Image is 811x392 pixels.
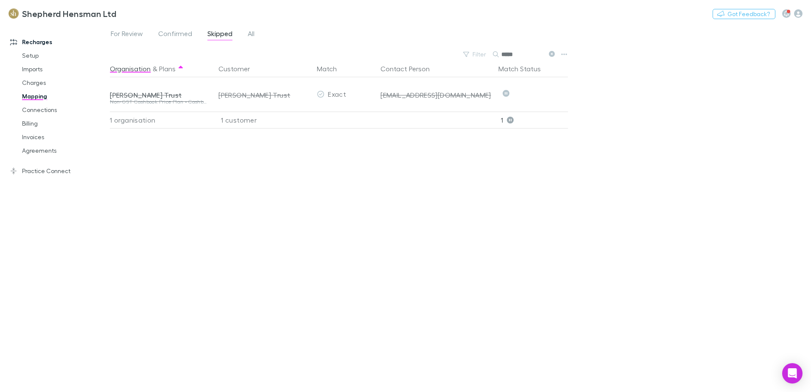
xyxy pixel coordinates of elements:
a: Recharges [2,35,115,49]
a: Agreements [14,144,115,157]
div: 1 customer [212,112,313,129]
a: Imports [14,62,115,76]
button: Customer [218,60,260,77]
a: Connections [14,103,115,117]
button: Organisation [110,60,151,77]
span: Confirmed [158,29,192,40]
a: Billing [14,117,115,130]
div: [PERSON_NAME] Trust [110,91,208,99]
button: Match [317,60,347,77]
button: Filter [459,49,491,59]
svg: Skipped [503,90,509,97]
h3: Shepherd Hensman Ltd [22,8,116,19]
a: Charges [14,76,115,90]
div: Open Intercom Messenger [782,363,803,384]
span: All [248,29,254,40]
a: Setup [14,49,115,62]
div: [PERSON_NAME] Trust [218,78,310,112]
img: Shepherd Hensman Ltd's Logo [8,8,19,19]
button: Contact Person [380,60,440,77]
button: Match Status [498,60,551,77]
span: Skipped [207,29,232,40]
div: 1 organisation [110,112,212,129]
a: Practice Connect [2,164,115,178]
a: Invoices [14,130,115,144]
div: Non-GST Cashbook Price Plan • Cashbook (Non-GST) Price Plan [110,99,208,104]
div: [EMAIL_ADDRESS][DOMAIN_NAME] [380,91,492,99]
a: Mapping [14,90,115,103]
div: & [110,60,208,77]
button: Plans [159,60,176,77]
span: Exact [328,90,346,98]
a: Shepherd Hensman Ltd [3,3,121,24]
p: 1 [501,112,568,128]
span: For Review [111,29,143,40]
button: Got Feedback? [713,9,775,19]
